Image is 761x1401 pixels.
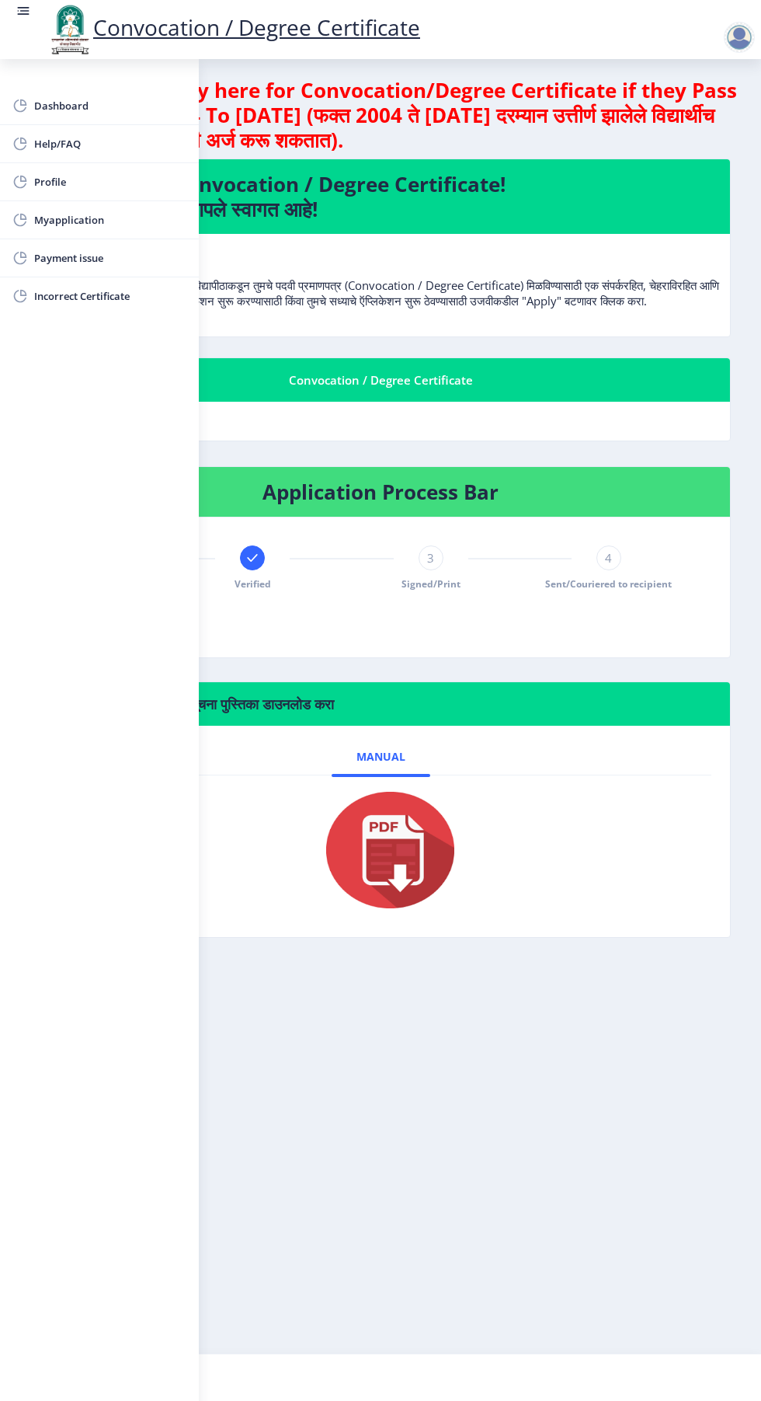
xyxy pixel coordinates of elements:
span: Incorrect Certificate [34,287,186,305]
span: Myapplication [34,211,186,229]
span: Manual [356,751,405,763]
p: पुण्यश्लोक अहिल्यादेवी होळकर सोलापूर विद्यापीठाकडून तुमचे पदवी प्रमाणपत्र (Convocation / Degree C... [38,246,723,308]
img: pdf.png [303,788,458,912]
span: Signed/Print [401,577,460,591]
h4: Application Process Bar [50,479,711,504]
img: logo [47,3,93,56]
span: Sent/Couriered to recipient [545,577,672,591]
span: Verified [235,577,271,591]
div: Convocation / Degree Certificate [50,371,711,389]
a: Manual [332,738,430,775]
span: Dashboard [34,96,186,115]
h4: Students can apply here for Convocation/Degree Certificate if they Pass Out between 2004 To [DATE... [19,78,742,152]
span: Help/FAQ [34,134,186,153]
span: Profile [34,173,186,191]
a: Convocation / Degree Certificate [47,12,420,42]
h4: Welcome to Convocation / Degree Certificate! पदवी प्रमाणपत्रात आपले स्वागत आहे! [50,172,711,221]
span: Payment issue [34,249,186,267]
span: 3 [427,550,434,566]
span: 4 [605,550,612,566]
h6: मदत पाहिजे? कृपया खालील सूचना पुस्तिका डाउनलोड करा [50,695,711,713]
